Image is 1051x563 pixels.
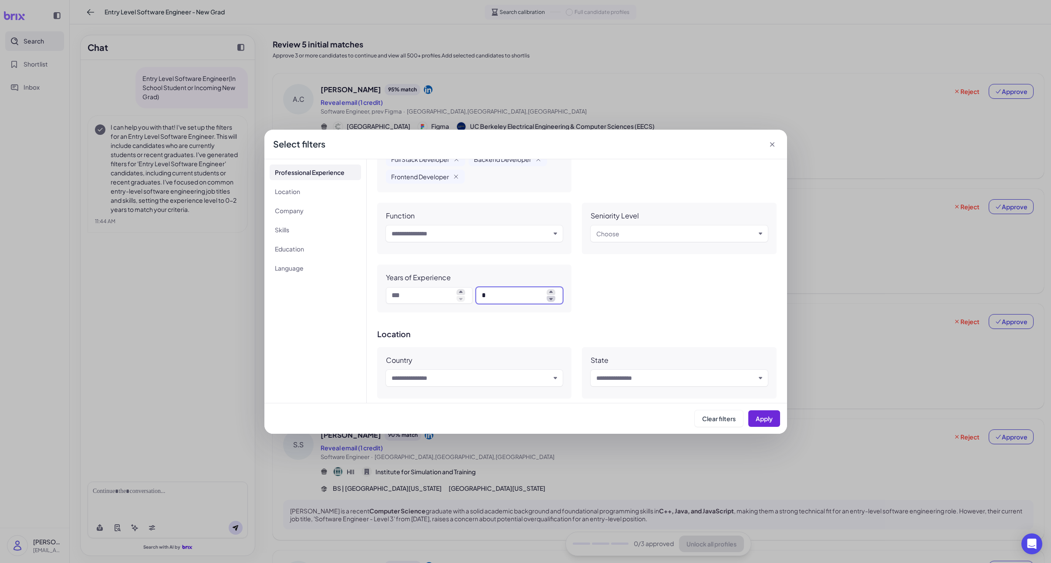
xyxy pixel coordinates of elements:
[270,241,361,257] li: Education
[591,211,639,220] div: Seniority Level
[270,164,361,180] li: Professional Experience
[386,356,412,365] div: Country
[386,273,451,282] div: Years of Experience
[270,184,361,199] li: Location
[702,415,736,422] span: Clear filters
[270,203,361,218] li: Company
[756,415,773,422] span: Apply
[270,222,361,238] li: Skills
[270,260,361,276] li: Language
[377,330,777,338] h3: Location
[273,138,325,150] div: Select filters
[1021,533,1042,554] div: Open Intercom Messenger
[596,228,755,239] button: Choose
[591,356,608,365] div: State
[596,228,619,239] div: Choose
[695,410,743,427] button: Clear filters
[474,155,531,164] span: Backend Developer
[391,172,449,181] span: Frontend Developer
[748,410,780,427] button: Apply
[386,211,415,220] div: Function
[391,155,449,164] span: Full Stack Developer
